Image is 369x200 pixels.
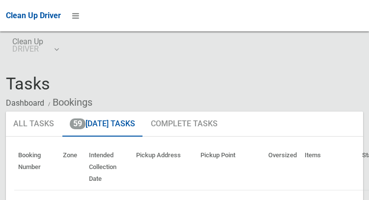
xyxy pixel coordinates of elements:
[6,74,50,93] span: Tasks
[12,45,43,53] small: DRIVER
[46,93,92,112] li: Bookings
[70,118,85,129] span: 59
[59,144,85,190] th: Zone
[6,98,44,108] a: Dashboard
[197,144,264,190] th: Pickup Point
[14,144,59,190] th: Booking Number
[301,144,358,190] th: Items
[62,112,142,137] a: 59[DATE] Tasks
[85,144,132,190] th: Intended Collection Date
[264,144,301,190] th: Oversized
[6,112,61,137] a: All Tasks
[132,144,197,190] th: Pickup Address
[6,11,61,20] span: Clean Up Driver
[143,112,225,137] a: Complete Tasks
[12,38,58,53] span: Clean Up
[6,31,64,63] a: Clean UpDRIVER
[6,8,61,23] a: Clean Up Driver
